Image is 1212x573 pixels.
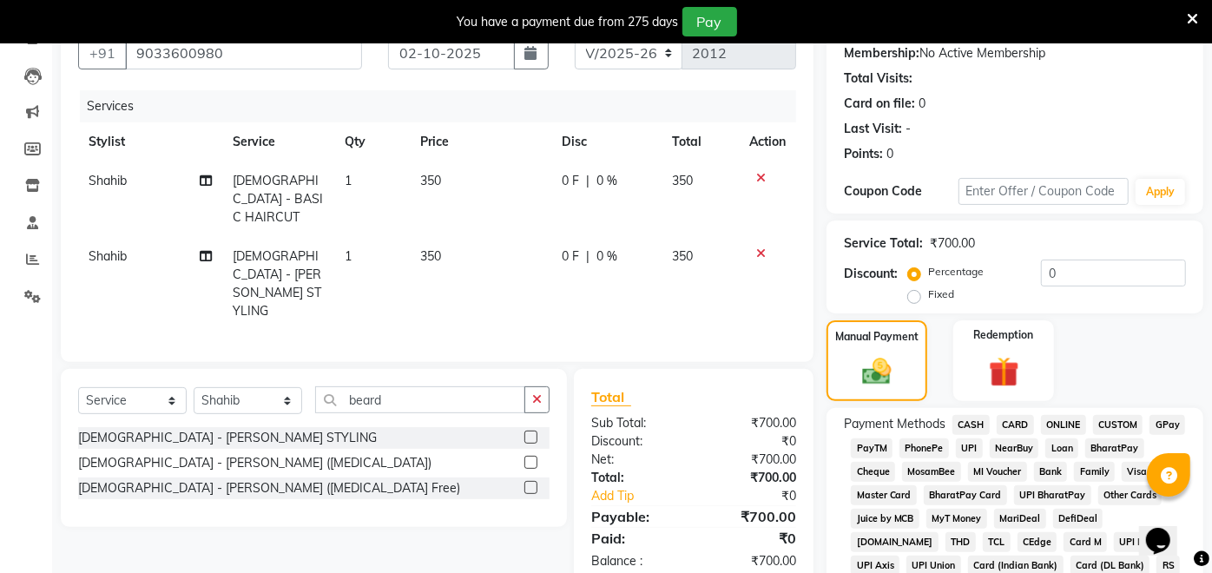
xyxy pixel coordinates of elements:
[578,469,694,487] div: Total:
[844,234,923,253] div: Service Total:
[958,178,1130,205] input: Enter Offer / Coupon Code
[945,532,976,552] span: THD
[694,506,809,527] div: ₹700.00
[578,432,694,451] div: Discount:
[902,462,961,482] span: MosamBee
[979,353,1029,392] img: _gift.svg
[851,438,893,458] span: PayTM
[930,234,975,253] div: ₹700.00
[974,327,1034,343] label: Redemption
[694,414,809,432] div: ₹700.00
[997,415,1034,435] span: CARD
[578,414,694,432] div: Sub Total:
[578,528,694,549] div: Paid:
[1136,179,1185,205] button: Apply
[1139,504,1195,556] iframe: chat widget
[410,122,551,161] th: Price
[844,145,883,163] div: Points:
[315,386,525,413] input: Search or Scan
[835,329,919,345] label: Manual Payment
[1098,485,1163,505] span: Other Cards
[125,36,362,69] input: Search by Name/Mobile/Email/Code
[78,454,431,472] div: [DEMOGRAPHIC_DATA] - [PERSON_NAME] ([MEDICAL_DATA])
[844,95,915,113] div: Card on file:
[739,122,796,161] th: Action
[596,247,617,266] span: 0 %
[694,432,809,451] div: ₹0
[694,552,809,570] div: ₹700.00
[1114,532,1151,552] span: UPI M
[78,429,377,447] div: [DEMOGRAPHIC_DATA] - [PERSON_NAME] STYLING
[346,248,352,264] span: 1
[578,451,694,469] div: Net:
[994,509,1046,529] span: MariDeal
[78,479,460,497] div: [DEMOGRAPHIC_DATA] - [PERSON_NAME] ([MEDICAL_DATA] Free)
[844,120,902,138] div: Last Visit:
[851,485,917,505] span: Master Card
[844,182,958,201] div: Coupon Code
[1053,509,1103,529] span: DefiDeal
[89,173,127,188] span: Shahib
[80,90,809,122] div: Services
[844,44,919,63] div: Membership:
[844,415,945,433] span: Payment Methods
[906,120,911,138] div: -
[420,173,441,188] span: 350
[578,487,713,505] a: Add Tip
[335,122,410,161] th: Qty
[1018,532,1057,552] span: CEdge
[591,388,631,406] span: Total
[233,173,323,225] span: [DEMOGRAPHIC_DATA] - BASIC HAIRCUT
[853,355,900,388] img: _cash.svg
[851,532,939,552] span: [DOMAIN_NAME]
[983,532,1011,552] span: TCL
[713,487,809,505] div: ₹0
[458,13,679,31] div: You have a payment due from 275 days
[1014,485,1091,505] span: UPI BharatPay
[672,173,693,188] span: 350
[551,122,662,161] th: Disc
[1064,532,1107,552] span: Card M
[222,122,335,161] th: Service
[578,552,694,570] div: Balance :
[990,438,1039,458] span: NearBuy
[694,528,809,549] div: ₹0
[1041,415,1086,435] span: ONLINE
[662,122,739,161] th: Total
[1122,462,1177,482] span: Visa Card
[562,172,579,190] span: 0 F
[952,415,990,435] span: CASH
[844,265,898,283] div: Discount:
[886,145,893,163] div: 0
[578,506,694,527] div: Payable:
[1045,438,1078,458] span: Loan
[928,286,954,302] label: Fixed
[672,248,693,264] span: 350
[562,247,579,266] span: 0 F
[1093,415,1143,435] span: CUSTOM
[851,462,895,482] span: Cheque
[851,509,919,529] span: Juice by MCB
[420,248,441,264] span: 350
[78,122,222,161] th: Stylist
[1034,462,1068,482] span: Bank
[924,485,1007,505] span: BharatPay Card
[89,248,127,264] span: Shahib
[1074,462,1115,482] span: Family
[956,438,983,458] span: UPI
[694,451,809,469] div: ₹700.00
[1149,415,1185,435] span: GPay
[233,248,321,319] span: [DEMOGRAPHIC_DATA] - [PERSON_NAME] STYLING
[899,438,949,458] span: PhonePe
[682,7,737,36] button: Pay
[844,44,1186,63] div: No Active Membership
[596,172,617,190] span: 0 %
[78,36,127,69] button: +91
[694,469,809,487] div: ₹700.00
[926,509,987,529] span: MyT Money
[919,95,925,113] div: 0
[1085,438,1144,458] span: BharatPay
[586,172,590,190] span: |
[586,247,590,266] span: |
[928,264,984,280] label: Percentage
